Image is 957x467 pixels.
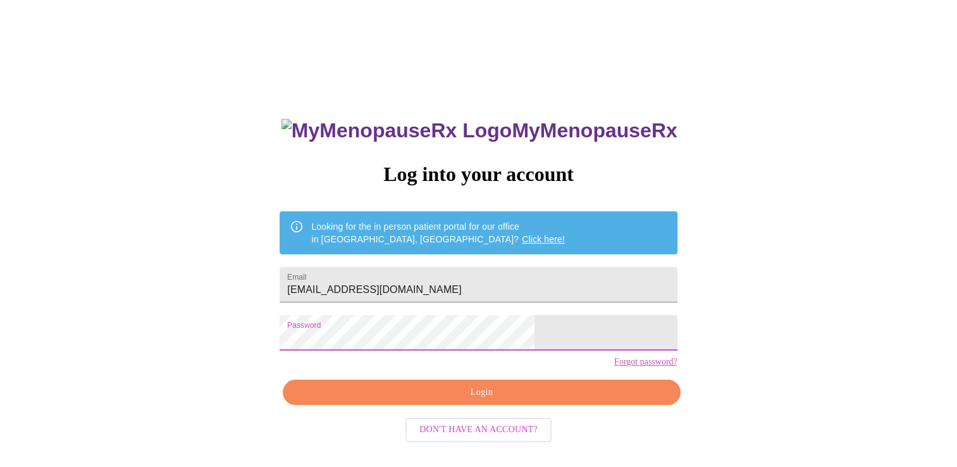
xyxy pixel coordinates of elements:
[311,215,565,251] div: Looking for the in person patient portal for our office in [GEOGRAPHIC_DATA], [GEOGRAPHIC_DATA]?
[522,234,565,244] a: Click here!
[281,119,512,142] img: MyMenopauseRx Logo
[405,418,552,442] button: Don't have an account?
[402,423,555,434] a: Don't have an account?
[283,380,680,406] button: Login
[297,385,665,401] span: Login
[419,422,538,438] span: Don't have an account?
[281,119,677,142] h3: MyMenopauseRx
[614,357,677,367] a: Forgot password?
[280,163,677,186] h3: Log into your account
